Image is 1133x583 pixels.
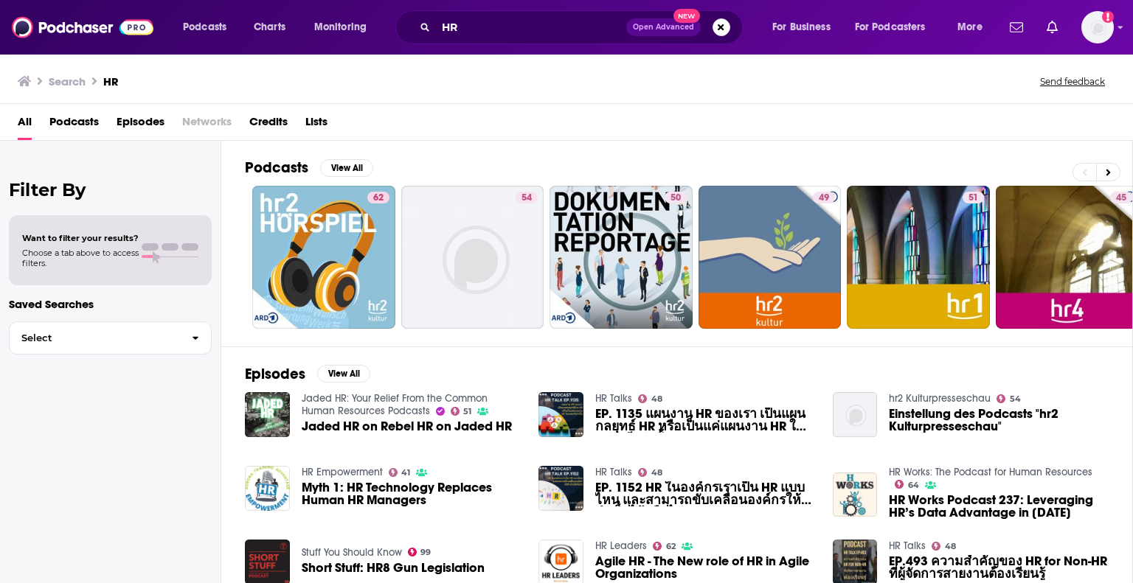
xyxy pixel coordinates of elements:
[463,408,471,415] span: 51
[401,469,410,476] span: 41
[595,555,815,580] a: Agile HR - The New role of HR in Agile Organizations
[908,482,919,489] span: 64
[22,248,139,268] span: Choose a tab above to access filters.
[963,192,984,203] a: 51
[538,466,583,511] a: EP. 1152 HR ในองค์กรเราเป็น HR แบบไหน และสามารถขับเคลื่อนองค์กรให้สำเร็จได้หรือไม่
[245,365,305,383] h2: Episodes
[889,466,1092,478] a: HR Works: The Podcast for Human Resources
[245,392,290,437] img: Jaded HR on Rebel HR on Jaded HR
[317,365,370,383] button: View All
[522,191,532,206] span: 54
[889,540,926,552] a: HR Talks
[12,13,153,41] img: Podchaser - Follow, Share and Rate Podcasts
[595,540,647,552] a: HR Leaders
[1036,75,1109,88] button: Send feedback
[1110,192,1132,203] a: 45
[244,15,294,39] a: Charts
[401,186,544,329] a: 54
[638,468,662,477] a: 48
[302,481,522,506] a: Myth 1: HR Technology Replaces Human HR Managers
[1004,15,1029,40] a: Show notifications dropdown
[550,186,693,329] a: 50
[305,110,328,140] a: Lists
[245,365,370,383] a: EpisodesView All
[249,110,288,140] a: Credits
[595,481,815,506] a: EP. 1152 HR ในองค์กรเราเป็น HR แบบไหน และสามารถขับเคลื่อนองค์กรให้สำเร็จได้หรือไม่
[651,396,662,402] span: 48
[855,17,926,38] span: For Podcasters
[889,408,1109,433] a: Einstellung des Podcasts "hr2 Kulturpresseschau"
[183,17,226,38] span: Podcasts
[957,17,983,38] span: More
[833,472,878,517] img: HR Works Podcast 237: Leveraging HR’s Data Advantage in 2023
[699,186,842,329] a: 49
[595,408,815,433] a: EP. 1135 แผนงาน HR ของเรา เป็นแผนกลยุทธ์ HR หรือเป็นแค่แผนงาน HR ในแต่ละปีเท่านั้น
[969,191,978,206] span: 51
[420,549,431,556] span: 99
[389,468,411,477] a: 41
[1116,191,1126,206] span: 45
[762,15,849,39] button: open menu
[49,110,99,140] a: Podcasts
[932,542,956,551] a: 48
[1102,11,1114,23] svg: Add a profile image
[813,192,835,203] a: 49
[671,191,681,206] span: 50
[538,392,583,437] img: EP. 1135 แผนงาน HR ของเรา เป็นแผนกลยุทธ์ HR หรือเป็นแค่แผนงาน HR ในแต่ละปีเท่านั้น
[833,392,878,437] img: Einstellung des Podcasts "hr2 Kulturpresseschau"
[103,74,118,88] h3: HR
[182,110,232,140] span: Networks
[245,466,290,511] img: Myth 1: HR Technology Replaces Human HR Managers
[320,159,373,177] button: View All
[653,542,676,551] a: 62
[408,548,432,556] a: 99
[10,333,180,343] span: Select
[302,562,485,574] a: Short Stuff: HR8 Gun Legislation
[633,24,694,31] span: Open Advanced
[302,392,488,417] a: Jaded HR: Your Relief From the Common Human Resources Podcasts
[245,158,373,177] a: PodcastsView All
[1041,15,1064,40] a: Show notifications dropdown
[651,469,662,476] span: 48
[436,15,626,39] input: Search podcasts, credits, & more...
[516,192,538,203] a: 54
[173,15,246,39] button: open menu
[1010,396,1021,402] span: 54
[638,394,662,403] a: 48
[997,394,1021,403] a: 54
[889,494,1109,519] span: HR Works Podcast 237: Leveraging HR’s Data Advantage in [DATE]
[595,392,632,405] a: HR Talks
[302,420,512,433] a: Jaded HR on Rebel HR on Jaded HR
[819,191,829,206] span: 49
[595,466,632,478] a: HR Talks
[1081,11,1114,43] button: Show profile menu
[451,407,472,416] a: 51
[1081,11,1114,43] span: Logged in as gmacdermott
[1081,11,1114,43] img: User Profile
[889,494,1109,519] a: HR Works Podcast 237: Leveraging HR’s Data Advantage in 2023
[9,179,212,200] h2: Filter By
[945,543,956,550] span: 48
[626,18,701,36] button: Open AdvancedNew
[304,15,386,39] button: open menu
[889,555,1109,580] a: EP.493 ความสำคัญของ HR for Non-HR ที่ผู้จัดการสายงานต้องเรียนรู้
[772,17,831,38] span: For Business
[252,186,395,329] a: 62
[302,466,383,478] a: HR Empowerment
[18,110,32,140] span: All
[9,297,212,311] p: Saved Searches
[409,10,757,44] div: Search podcasts, credits, & more...
[117,110,164,140] span: Episodes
